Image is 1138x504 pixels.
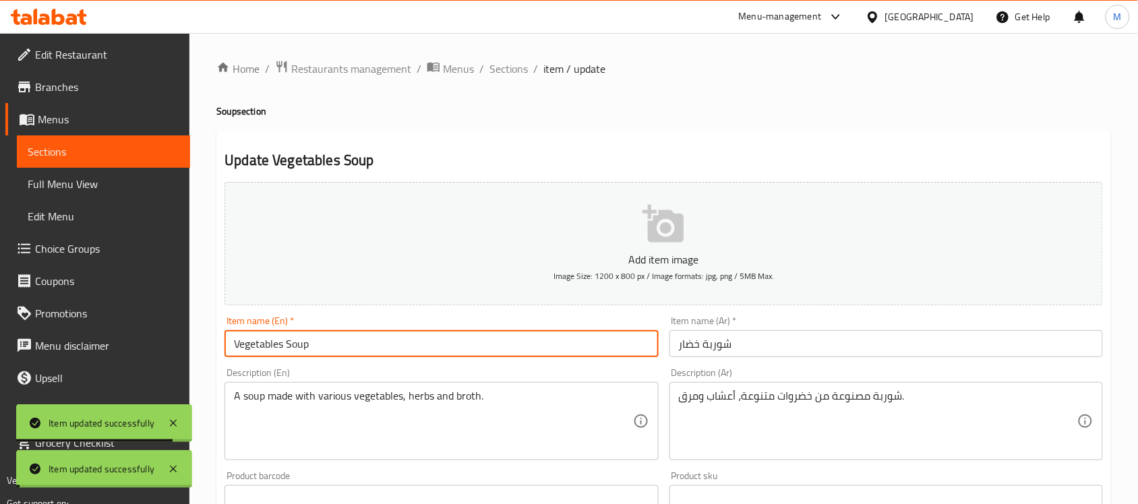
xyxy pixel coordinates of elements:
[265,61,270,77] li: /
[35,241,179,257] span: Choice Groups
[234,389,632,453] textarea: A soup made with various vegetables, herbs and broth.
[38,111,179,127] span: Menus
[35,79,179,95] span: Branches
[5,103,190,135] a: Menus
[553,268,774,284] span: Image Size: 1200 x 800 px / Image formats: jpg, png / 5MB Max.
[291,61,411,77] span: Restaurants management
[7,472,40,489] span: Version:
[28,144,179,160] span: Sections
[17,135,190,168] a: Sections
[224,182,1103,305] button: Add item imageImage Size: 1200 x 800 px / Image formats: jpg, png / 5MB Max.
[5,427,190,459] a: Grocery Checklist
[49,416,154,431] div: Item updated successfully
[739,9,822,25] div: Menu-management
[35,435,179,451] span: Grocery Checklist
[17,168,190,200] a: Full Menu View
[427,60,474,77] a: Menus
[35,338,179,354] span: Menu disclaimer
[35,273,179,289] span: Coupons
[489,61,528,77] a: Sections
[543,61,605,77] span: item / update
[885,9,974,24] div: [GEOGRAPHIC_DATA]
[49,462,154,476] div: Item updated successfully
[216,104,1111,118] h4: Soup section
[443,61,474,77] span: Menus
[1114,9,1122,24] span: M
[479,61,484,77] li: /
[35,402,179,418] span: Coverage Report
[275,60,411,77] a: Restaurants management
[533,61,538,77] li: /
[679,389,1077,453] textarea: شوربة مصنوعة من خضروات متنوعة، أعشاب ومرق.
[5,394,190,427] a: Coverage Report
[224,330,658,357] input: Enter name En
[5,38,190,71] a: Edit Restaurant
[224,150,1103,170] h2: Update Vegetables Soup
[245,251,1082,267] p: Add item image
[417,61,421,77] li: /
[35,46,179,63] span: Edit Restaurant
[5,362,190,394] a: Upsell
[5,265,190,297] a: Coupons
[216,60,1111,77] nav: breadcrumb
[216,61,260,77] a: Home
[669,330,1103,357] input: Enter name Ar
[28,208,179,224] span: Edit Menu
[5,329,190,362] a: Menu disclaimer
[5,232,190,265] a: Choice Groups
[5,71,190,103] a: Branches
[28,176,179,192] span: Full Menu View
[5,297,190,329] a: Promotions
[35,370,179,386] span: Upsell
[35,305,179,321] span: Promotions
[17,200,190,232] a: Edit Menu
